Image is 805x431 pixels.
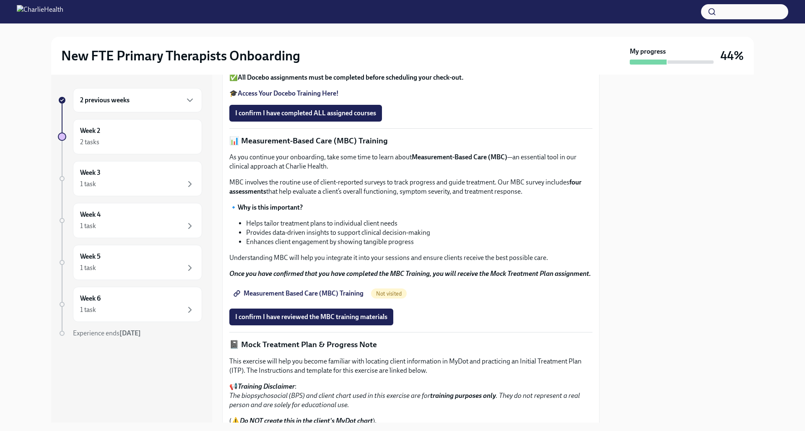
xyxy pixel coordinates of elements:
[430,392,496,400] strong: training purposes only
[720,48,744,63] h3: 44%
[58,119,202,154] a: Week 22 tasks
[229,357,592,375] p: This exercise will help you become familiar with locating client information in MyDot and practic...
[238,382,295,390] strong: Training Disclaimer
[229,89,592,98] p: 🎓
[80,168,101,177] h6: Week 3
[80,294,101,303] h6: Week 6
[240,417,373,425] strong: Do NOT create this in the client's MyDot chart
[80,221,96,231] div: 1 task
[235,289,364,298] span: Measurement Based Care (MBC) Training
[80,210,101,219] h6: Week 4
[80,179,96,189] div: 1 task
[229,339,592,350] p: 📓 Mock Treatment Plan & Progress Note
[238,203,303,211] strong: Why is this important?
[246,237,592,247] li: Enhances client engagement by showing tangible progress
[229,73,592,82] p: ✅
[412,153,507,161] strong: Measurement-Based Care (MBC)
[238,73,464,81] strong: All Docebo assignments must be completed before scheduling your check-out.
[246,219,592,228] li: Helps tailor treatment plans to individual client needs
[17,5,63,18] img: CharlieHealth
[80,252,101,261] h6: Week 5
[229,416,592,426] p: (⚠️ ).
[238,89,339,97] a: Access Your Docebo Training Here!
[246,228,592,237] li: Provides data-driven insights to support clinical decision-making
[73,329,141,337] span: Experience ends
[229,285,369,302] a: Measurement Based Care (MBC) Training
[229,382,592,410] p: 📢 :
[58,203,202,238] a: Week 41 task
[80,126,100,135] h6: Week 2
[229,178,592,196] p: MBC involves the routine use of client-reported surveys to track progress and guide treatment. Ou...
[229,309,393,325] button: I confirm I have reviewed the MBC training materials
[229,203,592,212] p: 🔹
[229,153,592,171] p: As you continue your onboarding, take some time to learn about —an essential tool in our clinical...
[61,47,300,64] h2: New FTE Primary Therapists Onboarding
[229,392,580,409] em: The biopsychosocial (BPS) and client chart used in this exercise are for . They do not represent ...
[80,263,96,273] div: 1 task
[229,253,592,262] p: Understanding MBC will help you integrate it into your sessions and ensure clients receive the be...
[119,329,141,337] strong: [DATE]
[58,161,202,196] a: Week 31 task
[58,245,202,280] a: Week 51 task
[235,109,376,117] span: I confirm I have completed ALL assigned courses
[73,88,202,112] div: 2 previous weeks
[80,96,130,105] h6: 2 previous weeks
[80,138,99,147] div: 2 tasks
[229,105,382,122] button: I confirm I have completed ALL assigned courses
[630,47,666,56] strong: My progress
[80,305,96,314] div: 1 task
[371,291,407,297] span: Not visited
[229,135,592,146] p: 📊 Measurement-Based Care (MBC) Training
[58,287,202,322] a: Week 61 task
[229,270,591,278] strong: Once you have confirmed that you have completed the MBC Training, you will receive the Mock Treat...
[235,313,387,321] span: I confirm I have reviewed the MBC training materials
